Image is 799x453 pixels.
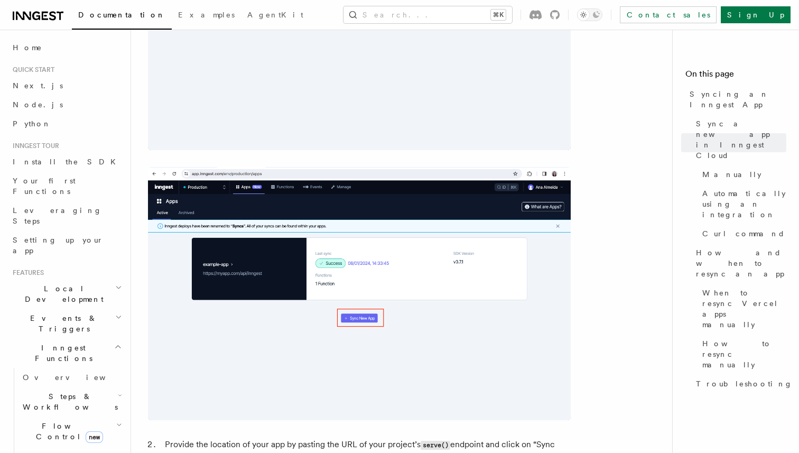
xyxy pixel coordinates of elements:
[702,228,785,239] span: Curl command
[8,95,124,114] a: Node.js
[696,378,793,389] span: Troubleshooting
[421,441,450,450] code: serve()
[692,374,786,393] a: Troubleshooting
[702,188,786,220] span: Automatically using an integration
[702,288,786,330] span: When to resync Vercel apps manually
[8,201,124,230] a: Leveraging Steps
[8,76,124,95] a: Next.js
[721,6,791,23] a: Sign Up
[698,283,786,334] a: When to resync Vercel apps manually
[577,8,602,21] button: Toggle dark mode
[178,11,235,19] span: Examples
[13,206,102,225] span: Leveraging Steps
[698,224,786,243] a: Curl command
[13,158,122,166] span: Install the SDK
[18,368,124,387] a: Overview
[8,152,124,171] a: Install the SDK
[241,3,310,29] a: AgentKit
[491,10,506,20] kbd: ⌘K
[692,114,786,165] a: Sync a new app in Inngest Cloud
[78,11,165,19] span: Documentation
[702,169,761,180] span: Manually
[23,373,132,382] span: Overview
[172,3,241,29] a: Examples
[685,85,786,114] a: Syncing an Inngest App
[148,167,571,420] img: Inngest Cloud screen with sync new app button when you have apps synced
[13,81,63,90] span: Next.js
[13,100,63,109] span: Node.js
[86,431,103,443] span: new
[18,387,124,417] button: Steps & Workflows
[343,6,512,23] button: Search...⌘K
[698,165,786,184] a: Manually
[18,417,124,446] button: Flow Controlnew
[8,343,114,364] span: Inngest Functions
[8,338,124,368] button: Inngest Functions
[8,66,54,74] span: Quick start
[685,68,786,85] h4: On this page
[8,283,115,304] span: Local Development
[13,42,42,53] span: Home
[8,309,124,338] button: Events & Triggers
[13,119,51,128] span: Python
[8,313,115,334] span: Events & Triggers
[13,236,104,255] span: Setting up your app
[696,247,786,279] span: How and when to resync an app
[8,171,124,201] a: Your first Functions
[247,11,303,19] span: AgentKit
[692,243,786,283] a: How and when to resync an app
[8,279,124,309] button: Local Development
[13,177,76,196] span: Your first Functions
[8,142,59,150] span: Inngest tour
[18,421,116,442] span: Flow Control
[8,114,124,133] a: Python
[8,269,44,277] span: Features
[8,38,124,57] a: Home
[698,184,786,224] a: Automatically using an integration
[72,3,172,30] a: Documentation
[698,334,786,374] a: How to resync manually
[620,6,717,23] a: Contact sales
[18,391,118,412] span: Steps & Workflows
[702,338,786,370] span: How to resync manually
[8,230,124,260] a: Setting up your app
[696,118,786,161] span: Sync a new app in Inngest Cloud
[690,89,786,110] span: Syncing an Inngest App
